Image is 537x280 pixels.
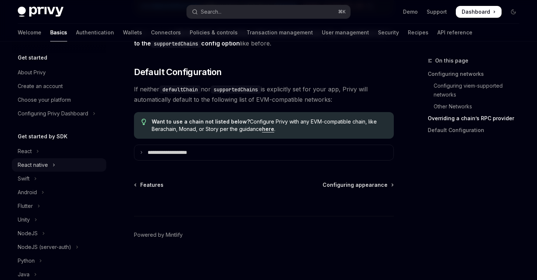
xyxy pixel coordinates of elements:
a: User management [322,24,369,41]
h5: Get started [18,53,47,62]
div: Swift [18,174,30,183]
a: Powered by Mintlify [134,231,183,239]
div: React [18,147,32,156]
button: Toggle React section [12,145,106,158]
a: Other Networks [428,101,525,112]
button: Open search [187,5,350,18]
div: Choose your platform [18,95,71,104]
a: Policies & controls [190,24,238,41]
button: Toggle Android section [12,186,106,199]
span: Configure Privy with any EVM-compatible chain, like Berachain, Monad, or Story per the guidance . [152,118,386,133]
code: supportedChains [151,40,201,48]
a: Wallets [123,24,142,41]
a: Security [378,24,399,41]
a: Recipes [408,24,428,41]
div: Unity [18,215,30,224]
div: About Privy [18,68,46,77]
button: Toggle Configuring Privy Dashboard section [12,107,106,120]
a: here [262,126,274,132]
span: Features [140,181,163,189]
div: Configuring Privy Dashboard [18,109,88,118]
button: Toggle NodeJS section [12,227,106,240]
button: Toggle Unity section [12,213,106,226]
h5: Get started by SDK [18,132,68,141]
a: Authentication [76,24,114,41]
strong: Want to use a chain not listed below? [152,118,250,125]
a: Support [427,8,447,16]
a: Default Configuration [428,124,525,136]
a: Demo [403,8,418,16]
div: Create an account [18,82,63,91]
img: dark logo [18,7,63,17]
div: Search... [201,7,221,16]
button: Toggle Swift section [12,172,106,185]
code: defaultChain [159,85,201,94]
button: Toggle React native section [12,158,106,172]
div: NodeJS [18,229,38,238]
a: Connectors [151,24,181,41]
a: Features [135,181,163,189]
a: Dashboard [456,6,502,18]
span: Configuring appearance [323,181,388,189]
span: Default Configuration [134,66,221,78]
span: If neither nor is explicitly set for your app, Privy will automatically default to the following ... [134,84,394,105]
a: Configuring appearance [323,181,393,189]
span: On this page [435,56,468,65]
a: Basics [50,24,67,41]
a: Create an account [12,80,106,93]
a: Choose your platform [12,93,106,107]
div: NodeJS (server-auth) [18,243,71,252]
a: About Privy [12,66,106,79]
strong: add the chain returned by (e.g. ) to the config option [134,29,391,47]
div: Python [18,256,35,265]
div: Flutter [18,202,33,210]
button: Toggle Flutter section [12,199,106,213]
code: supportedChains [211,85,261,94]
span: ⌘ K [338,9,346,15]
span: Dashboard [462,8,490,16]
a: Configuring networks [428,68,525,80]
div: Android [18,188,37,197]
a: Overriding a chain’s RPC provider [428,112,525,124]
div: React native [18,161,48,169]
a: Welcome [18,24,41,41]
div: Java [18,270,30,279]
button: Toggle NodeJS (server-auth) section [12,240,106,254]
a: Configuring viem-supported networks [428,80,525,101]
a: API reference [437,24,472,41]
button: Toggle dark mode [507,6,519,18]
a: Transaction management [247,24,313,41]
button: Toggle Python section [12,254,106,267]
svg: Tip [141,119,147,125]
